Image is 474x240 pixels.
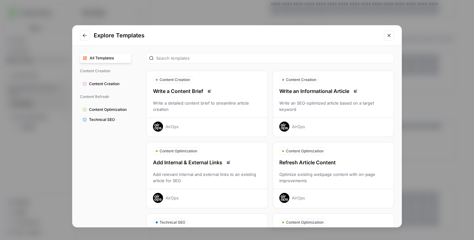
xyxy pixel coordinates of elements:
[89,117,129,123] span: Technical SEO
[147,171,267,184] div: Add relevant internal and external links to an existing article for SEO
[206,87,213,95] a: Read docs
[89,107,129,112] span: Content Optimization
[352,87,359,95] a: Read docs
[156,55,391,61] input: Search templates
[147,100,267,112] div: Write a detailed content brief to streamline article creation
[160,77,190,83] span: Content Creation
[146,142,268,208] button: Content OptimizationAdd Internal & External LinksRead docsAdd relevant internal and external link...
[292,123,305,130] div: AirOps
[273,100,394,112] div: Write an SEO-optimized article based on a target keyword
[273,87,394,95] div: Write an Informational Article
[80,79,131,89] button: Content Creation
[90,55,129,61] span: All Templates
[147,159,267,166] div: Add Internal & External Links
[94,31,380,40] h2: Explore Templates
[286,220,324,225] span: Content Optimization
[273,159,394,166] div: Refresh Article Content
[273,71,394,137] button: Content CreationWrite an Informational ArticleRead docsWrite an SEO-optimized article based on a ...
[292,195,305,201] div: AirOps
[80,53,131,63] button: All Templates
[160,220,185,225] span: Technical SEO
[80,115,131,125] button: Technical SEO
[286,77,316,83] span: Content Creation
[80,30,90,41] button: Go to previous step
[384,30,394,41] button: Close modal
[273,171,394,184] div: Optimize existing webpage content with on-page improvements
[286,148,324,154] span: Content Optimization
[225,159,232,166] a: Read docs
[146,71,268,137] button: Content CreationWrite a Content BriefRead docsWrite a detailed content brief to streamline articl...
[80,105,131,115] button: Content Optimization
[147,87,267,95] div: Write a Content Brief
[80,91,131,102] span: Content Refresh
[166,123,179,130] div: AirOps
[89,81,129,87] span: Content Creation
[160,148,197,154] span: Content Optimization
[273,142,394,208] button: Content OptimizationRefresh Article ContentOptimize existing webpage content with on-page improve...
[166,195,179,201] div: AirOps
[80,66,131,76] span: Content Creation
